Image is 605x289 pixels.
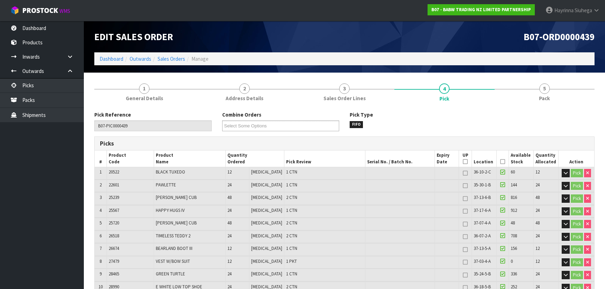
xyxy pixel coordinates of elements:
span: 0 [511,258,513,264]
span: 12 [227,258,232,264]
span: [PERSON_NAME] CUB [156,220,197,226]
span: 35-30-1-B [474,182,491,188]
span: [MEDICAL_DATA] [251,258,282,264]
span: 1 CTN [286,271,297,277]
span: 48 [535,220,540,226]
span: Manage [191,55,209,62]
a: B07 - BABW TRADING NZ LIMITED PARTNERSHIP [428,4,535,15]
label: Combine Orders [222,111,261,118]
span: 144 [511,182,517,188]
span: 3 [339,83,350,94]
span: FIFO [350,121,363,128]
a: Dashboard [100,55,123,62]
span: BLACK TUXEDO [156,169,185,175]
th: Available Stock [509,150,533,167]
h3: Picks [100,140,339,147]
span: TIMELESS TEDDY 2 [156,233,190,239]
span: 2 [239,83,250,94]
span: 1 [139,83,150,94]
span: [MEDICAL_DATA] [251,271,282,277]
span: General Details [126,95,163,102]
a: Sales Orders [158,55,185,62]
span: Hayrinna [554,7,574,14]
span: 6 [100,233,102,239]
th: Product Code [107,150,154,167]
button: Pick [571,245,583,254]
span: [MEDICAL_DATA] [251,245,282,251]
span: 1 PKT [286,258,297,264]
span: 26674 [109,245,119,251]
span: PAWLETTE [156,182,176,188]
span: 37-13-6-B [474,194,491,200]
span: 37-03-4-A [474,258,491,264]
th: Serial No. / Batch No. [365,150,435,167]
th: Location [472,150,497,167]
span: 27479 [109,258,119,264]
span: 24 [227,182,232,188]
span: HAPPY HUGS IV [156,207,185,213]
label: Pick Reference [94,111,131,118]
span: [MEDICAL_DATA] [251,169,282,175]
span: GREEN TURTLE [156,271,185,277]
a: Outwards [130,55,151,62]
span: [MEDICAL_DATA] [251,182,282,188]
span: 36-07-2-A [474,233,491,239]
span: 4 [100,207,102,213]
span: 12 [227,245,232,251]
span: 24 [227,271,232,277]
span: 5 [539,83,550,94]
span: Address Details [226,95,263,102]
span: 912 [511,207,517,213]
button: Pick [571,182,583,190]
span: 3 [100,194,102,200]
span: Sales Order Lines [323,95,366,102]
span: 24 [227,207,232,213]
span: 48 [535,194,540,200]
span: Pack [539,95,550,102]
span: 156 [511,245,517,251]
span: 1 CTN [286,207,297,213]
th: UP [459,150,472,167]
small: WMS [59,8,70,14]
span: 48 [511,220,515,226]
span: 1 CTN [286,169,297,175]
span: 12 [535,258,540,264]
span: 2 CTN [286,194,297,200]
button: Pick [571,169,583,177]
button: Pick [571,194,583,203]
button: Pick [571,258,583,267]
span: 28465 [109,271,119,277]
span: 7 [100,245,102,251]
th: Expiry Date [435,150,459,167]
span: 12 [227,169,232,175]
span: 5 [100,220,102,226]
span: 2 CTN [286,220,297,226]
span: 37-17-6-A [474,207,491,213]
span: 20522 [109,169,119,175]
span: 48 [227,220,232,226]
span: 4 [439,83,450,94]
span: [MEDICAL_DATA] [251,194,282,200]
button: Pick [571,233,583,241]
span: BEARLAND BOOT III [156,245,192,251]
span: Edit Sales Order [94,31,173,43]
span: 1 CTN [286,182,297,188]
span: 48 [227,194,232,200]
span: 36-10-2-C [474,169,491,175]
span: 25239 [109,194,119,200]
span: 22601 [109,182,119,188]
span: 24 [227,233,232,239]
span: 35-24-5-B [474,271,491,277]
span: 37-13-5-A [474,245,491,251]
span: 24 [535,207,540,213]
span: [MEDICAL_DATA] [251,220,282,226]
span: [MEDICAL_DATA] [251,233,282,239]
button: Pick [571,271,583,279]
span: 708 [511,233,517,239]
span: 8 [100,258,102,264]
span: 24 [535,271,540,277]
th: # [95,150,107,167]
th: Pick Review [284,150,365,167]
span: [PERSON_NAME] CUB [156,194,197,200]
span: 24 [535,233,540,239]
